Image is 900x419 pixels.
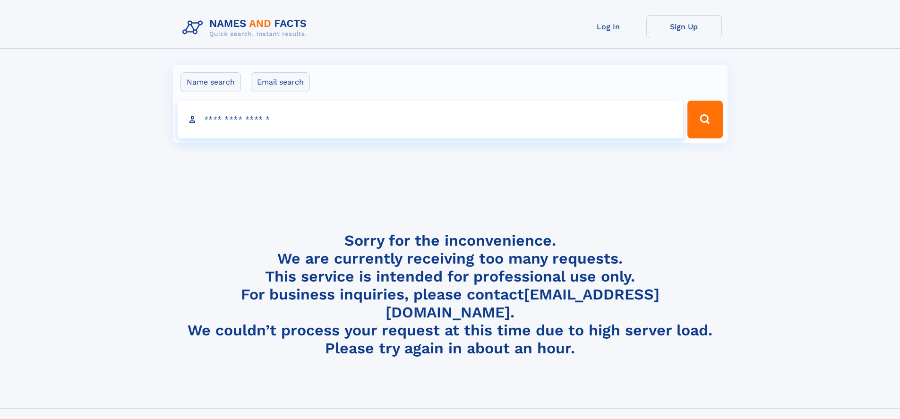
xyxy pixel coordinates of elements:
[180,72,241,92] label: Name search
[646,15,722,38] a: Sign Up
[178,101,684,138] input: search input
[687,101,722,138] button: Search Button
[571,15,646,38] a: Log In
[179,15,315,41] img: Logo Names and Facts
[386,285,660,321] a: [EMAIL_ADDRESS][DOMAIN_NAME]
[251,72,310,92] label: Email search
[179,231,722,358] h4: Sorry for the inconvenience. We are currently receiving too many requests. This service is intend...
